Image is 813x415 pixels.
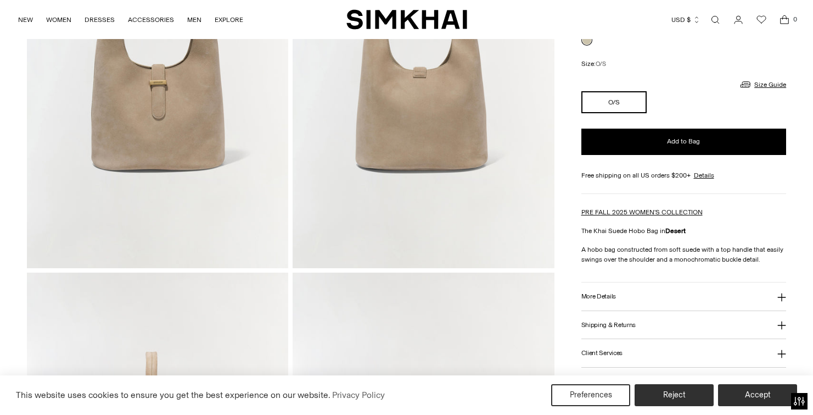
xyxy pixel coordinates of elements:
[750,9,772,31] a: Wishlist
[85,8,115,32] a: DRESSES
[215,8,243,32] a: EXPLORE
[581,350,623,357] h3: Client Services
[596,60,606,68] span: O/S
[718,384,797,406] button: Accept
[581,321,636,328] h3: Shipping & Returns
[581,283,787,311] button: More Details
[581,226,787,236] p: The Khai Suede Hobo Bag in
[581,368,787,396] button: About [PERSON_NAME]
[16,390,330,400] span: This website uses cookies to ensure you get the best experience on our website.
[635,384,714,406] button: Reject
[346,9,467,30] a: SIMKHAI
[773,9,795,31] a: Open cart modal
[187,8,201,32] a: MEN
[551,384,630,406] button: Preferences
[694,170,714,180] a: Details
[581,91,647,113] button: O/S
[727,9,749,31] a: Go to the account page
[671,8,700,32] button: USD $
[581,293,616,300] h3: More Details
[128,8,174,32] a: ACCESSORIES
[581,129,787,155] button: Add to Bag
[790,14,800,24] span: 0
[581,311,787,339] button: Shipping & Returns
[330,387,386,403] a: Privacy Policy (opens in a new tab)
[581,208,703,216] a: PRE FALL 2025 WOMEN'S COLLECTION
[739,78,786,91] a: Size Guide
[581,59,606,69] label: Size:
[9,373,110,406] iframe: Sign Up via Text for Offers
[665,227,686,235] strong: Desert
[704,9,726,31] a: Open search modal
[667,137,700,146] span: Add to Bag
[46,8,71,32] a: WOMEN
[18,8,33,32] a: NEW
[581,170,787,180] div: Free shipping on all US orders $200+
[581,245,787,264] p: A hobo bag constructed from soft suede with a top handle that easily swings over the shoulder and...
[581,339,787,367] button: Client Services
